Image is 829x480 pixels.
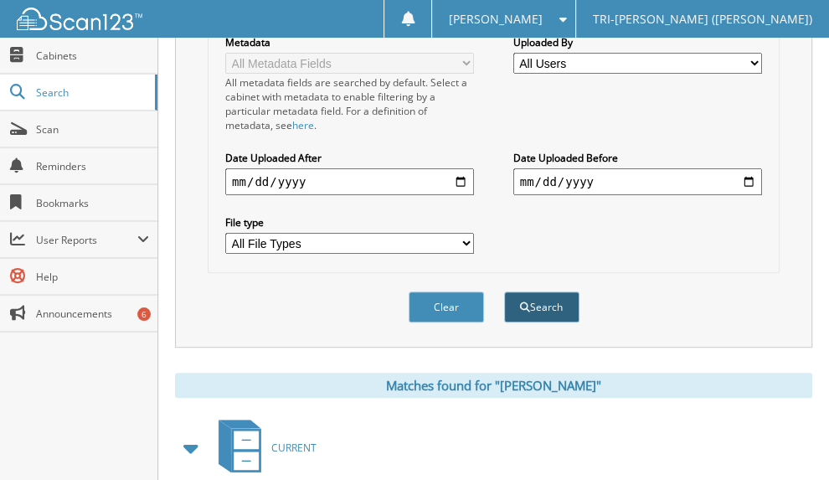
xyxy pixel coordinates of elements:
div: All metadata fields are searched by default. Select a cabinet with metadata to enable filtering b... [225,75,474,132]
img: scan123-logo-white.svg [17,8,142,30]
a: here [292,118,314,132]
div: 6 [137,307,151,321]
label: Date Uploaded After [225,151,474,165]
label: Uploaded By [513,35,762,49]
span: Bookmarks [36,196,149,210]
span: CURRENT [271,441,317,455]
button: Search [504,292,579,323]
label: Metadata [225,35,474,49]
div: Matches found for "[PERSON_NAME]" [175,373,812,398]
span: Help [36,270,149,284]
span: Search [36,85,147,100]
label: File type [225,215,474,230]
label: Date Uploaded Before [513,151,762,165]
span: Announcements [36,307,149,321]
span: [PERSON_NAME] [449,14,543,24]
iframe: Chat Widget [745,400,829,480]
span: TRI-[PERSON_NAME] ([PERSON_NAME]) [593,14,812,24]
span: Reminders [36,159,149,173]
span: User Reports [36,233,137,247]
button: Clear [409,292,484,323]
span: Scan [36,122,149,137]
span: Cabinets [36,49,149,63]
input: start [225,168,474,195]
input: end [513,168,762,195]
